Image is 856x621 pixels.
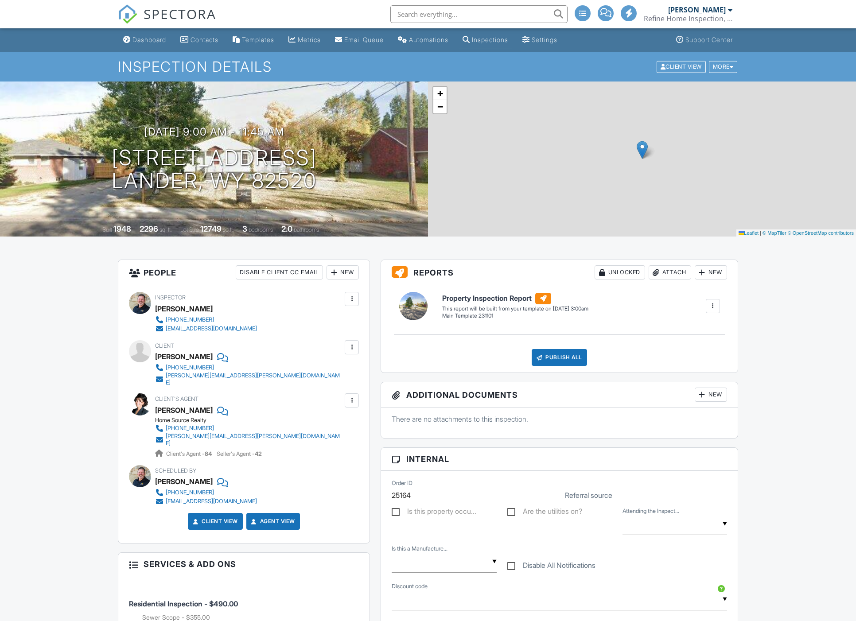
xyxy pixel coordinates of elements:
span: Client [155,342,174,349]
a: [EMAIL_ADDRESS][DOMAIN_NAME] [155,497,257,506]
a: [PHONE_NUMBER] [155,488,257,497]
span: Client's Agent - [166,450,213,457]
span: bedrooms [249,226,273,233]
a: Inspections [459,32,512,48]
div: 2296 [140,224,158,233]
div: 1948 [113,224,131,233]
a: © OpenStreetMap contributors [788,230,854,236]
h3: Internal [381,448,738,471]
div: More [709,61,738,73]
div: Attach [649,265,691,279]
a: Support Center [673,32,736,48]
a: Templates [229,32,278,48]
a: Automations (Advanced) [394,32,452,48]
a: [PHONE_NUMBER] [155,424,342,433]
a: Client View [191,517,238,526]
a: © MapTiler [763,230,786,236]
label: Referral source [565,490,612,500]
div: Metrics [298,36,321,43]
a: Client View [656,63,708,70]
a: SPECTORA [118,12,216,31]
span: Lot Size [180,226,199,233]
a: [PERSON_NAME] [155,404,213,417]
span: Inspector [155,294,186,301]
div: Inspections [472,36,508,43]
div: [EMAIL_ADDRESS][DOMAIN_NAME] [166,325,257,332]
h3: Services & Add ons [118,553,370,576]
h1: Inspection Details [118,59,738,74]
div: Publish All [532,349,587,366]
img: Marker [637,141,648,159]
a: [PHONE_NUMBER] [155,363,342,372]
span: bathrooms [294,226,319,233]
label: Are the utilities on? [507,507,582,518]
div: Automations [409,36,448,43]
h3: People [118,260,370,285]
div: 3 [242,224,247,233]
div: Settings [532,36,557,43]
h1: [STREET_ADDRESS] Lander, WY 82520 [112,146,317,193]
label: Order ID [392,479,412,487]
div: [PHONE_NUMBER] [166,425,214,432]
div: Support Center [685,36,733,43]
h6: Property Inspection Report [442,293,588,304]
a: [EMAIL_ADDRESS][DOMAIN_NAME] [155,324,257,333]
div: Refine Home Inspection, LLC [644,14,732,23]
div: 2.0 [281,224,292,233]
span: | [760,230,761,236]
span: SPECTORA [144,4,216,23]
label: Is this a Manufactured Home? [392,545,447,553]
div: [PHONE_NUMBER] [166,489,214,496]
a: Dashboard [120,32,170,48]
div: [PERSON_NAME] [155,475,213,488]
label: Disable All Notifications [507,561,595,572]
div: Email Queue [344,36,384,43]
p: There are no attachments to this inspection. [392,414,727,424]
span: Residential Inspection - $490.00 [129,599,238,608]
div: New [327,265,359,279]
div: [PHONE_NUMBER] [166,364,214,371]
span: Built [102,226,112,233]
a: Leaflet [739,230,759,236]
div: [PERSON_NAME] [668,5,726,14]
a: Email Queue [331,32,387,48]
h3: [DATE] 9:00 am - 11:45 am [144,126,284,138]
a: [PERSON_NAME][EMAIL_ADDRESS][PERSON_NAME][DOMAIN_NAME] [155,372,342,386]
div: 12749 [200,224,222,233]
h3: Additional Documents [381,382,738,408]
a: Zoom out [433,100,447,113]
div: Unlocked [595,265,645,279]
span: Client's Agent [155,396,198,402]
div: [PERSON_NAME][EMAIL_ADDRESS][PERSON_NAME][DOMAIN_NAME] [166,433,342,447]
a: Contacts [177,32,222,48]
div: Contacts [191,36,218,43]
div: New [695,265,727,279]
div: Dashboard [132,36,166,43]
div: [EMAIL_ADDRESS][DOMAIN_NAME] [166,498,257,505]
label: Is this property occupied? [392,507,476,518]
strong: 42 [255,450,262,457]
div: [PERSON_NAME] [155,350,213,363]
a: Settings [519,32,561,48]
span: − [437,101,443,112]
span: Scheduled By [155,467,196,474]
h3: Reports [381,260,738,285]
label: Attending the Inspection? [623,507,679,515]
a: Agent View [249,517,295,526]
div: Templates [242,36,274,43]
div: New [695,388,727,402]
span: + [437,88,443,99]
a: Metrics [285,32,324,48]
a: Zoom in [433,87,447,100]
a: [PHONE_NUMBER] [155,315,257,324]
div: [PERSON_NAME] [155,302,213,315]
div: [PHONE_NUMBER] [166,316,214,323]
div: Client View [657,61,706,73]
div: This report will be built from your template on [DATE] 3:00am [442,305,588,312]
span: sq. ft. [160,226,172,233]
input: Search everything... [390,5,568,23]
label: Discount code [392,582,428,590]
div: [PERSON_NAME][EMAIL_ADDRESS][PERSON_NAME][DOMAIN_NAME] [166,372,342,386]
strong: 84 [205,450,212,457]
